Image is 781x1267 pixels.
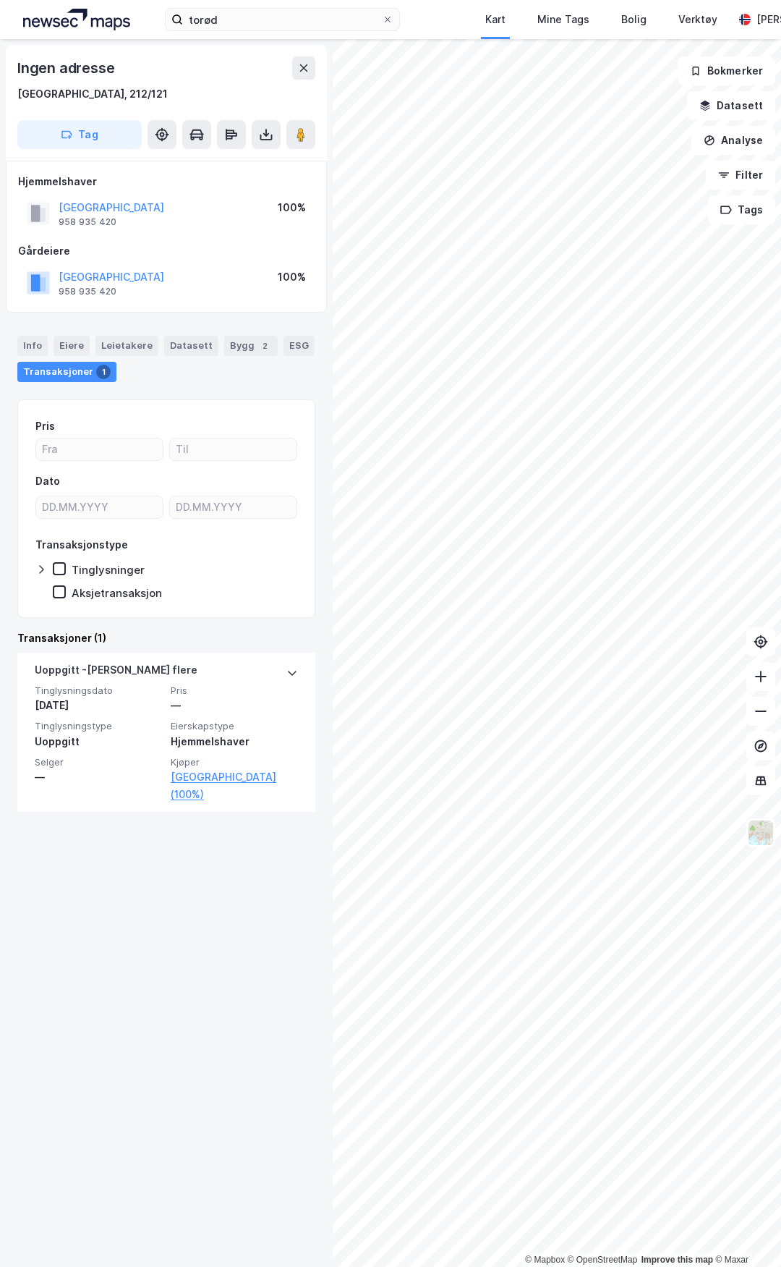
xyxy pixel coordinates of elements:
[72,586,162,600] div: Aksjetransaksjon
[164,336,218,356] div: Datasett
[17,362,116,382] div: Transaksjoner
[678,56,775,85] button: Bokmerker
[170,438,296,460] input: Til
[537,11,589,28] div: Mine Tags
[18,242,315,260] div: Gårdeiere
[72,563,145,577] div: Tinglysninger
[641,1255,713,1265] a: Improve this map
[691,126,775,155] button: Analyse
[171,685,298,697] span: Pris
[35,720,162,732] span: Tinglysningstype
[35,756,162,768] span: Selger
[59,216,116,228] div: 958 935 420
[706,161,775,190] button: Filter
[183,9,382,30] input: Søk på adresse, matrikkel, gårdeiere, leietakere eller personer
[224,336,278,356] div: Bygg
[17,630,315,647] div: Transaksjoner (1)
[568,1255,638,1265] a: OpenStreetMap
[525,1255,565,1265] a: Mapbox
[170,496,296,518] input: DD.MM.YYYY
[23,9,130,30] img: logo.a4113a55bc3d86da70a041830d287a7e.svg
[283,336,315,356] div: ESG
[36,438,163,460] input: Fra
[54,336,90,356] div: Eiere
[708,195,775,224] button: Tags
[687,91,775,120] button: Datasett
[278,268,306,286] div: 100%
[171,733,298,750] div: Hjemmelshaver
[17,56,117,80] div: Ingen adresse
[621,11,646,28] div: Bolig
[35,473,60,490] div: Dato
[171,697,298,714] div: —
[36,496,163,518] input: DD.MM.YYYY
[678,11,717,28] div: Verktøy
[17,85,168,103] div: [GEOGRAPHIC_DATA], 212/121
[747,819,774,847] img: Z
[17,120,142,149] button: Tag
[17,336,48,356] div: Info
[96,365,111,379] div: 1
[278,199,306,216] div: 100%
[709,1198,781,1267] iframe: Chat Widget
[18,173,315,190] div: Hjemmelshaver
[95,336,158,356] div: Leietakere
[257,339,272,353] div: 2
[35,697,162,714] div: [DATE]
[35,418,55,435] div: Pris
[35,768,162,786] div: —
[35,733,162,750] div: Uoppgitt
[35,661,197,685] div: Uoppgitt - [PERSON_NAME] flere
[171,768,298,803] a: [GEOGRAPHIC_DATA] (100%)
[171,756,298,768] span: Kjøper
[171,720,298,732] span: Eierskapstype
[35,536,128,554] div: Transaksjonstype
[35,685,162,697] span: Tinglysningsdato
[485,11,505,28] div: Kart
[59,286,116,297] div: 958 935 420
